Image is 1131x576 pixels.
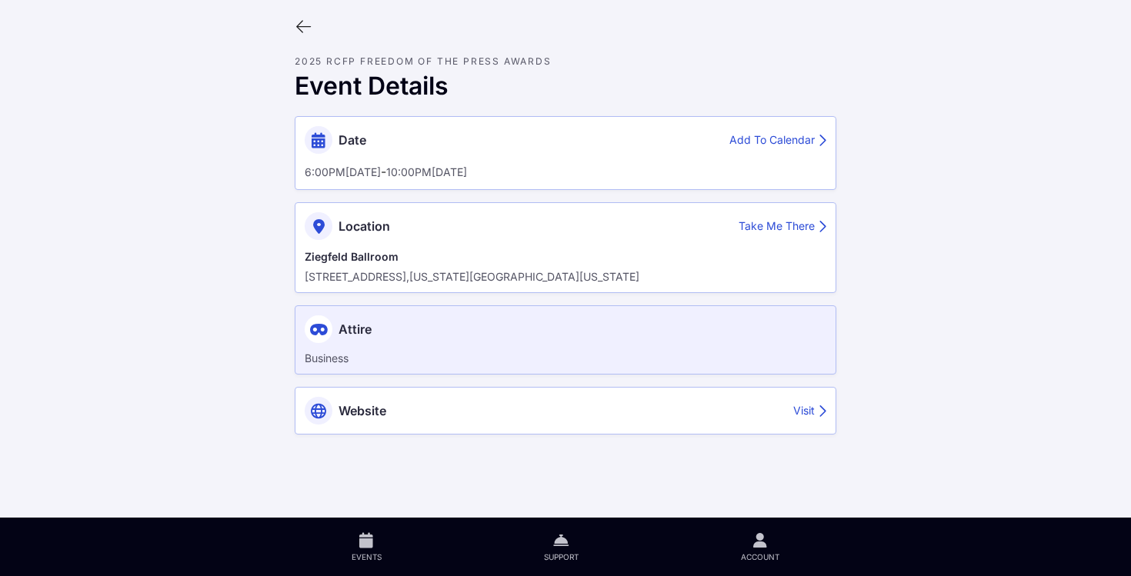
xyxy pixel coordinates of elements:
span: Events [352,551,382,562]
span: Location [339,218,390,234]
div: 10:00PM[DATE] [386,166,467,178]
div: Ziegfeld Ballroom [305,249,826,265]
div: - [305,163,826,180]
span: Website [339,403,386,418]
div: Visit [793,403,826,419]
div: Add To Calendar [729,132,826,148]
a: Support [462,518,659,576]
div: Business [305,352,826,365]
div: [STREET_ADDRESS], [US_STATE][GEOGRAPHIC_DATA][US_STATE] [305,271,826,283]
div: 6:00PM[DATE] [305,166,381,178]
a: Events [270,518,462,576]
span: Date [339,132,366,148]
div: Event Details [295,72,836,101]
a: Account [660,518,861,576]
span: Support [544,551,579,562]
span: Account [741,551,779,562]
div: 2025 RCFP Freedom of the Press Awards [295,57,836,65]
div: Take Me There [739,218,826,235]
span: Attire [339,321,372,337]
